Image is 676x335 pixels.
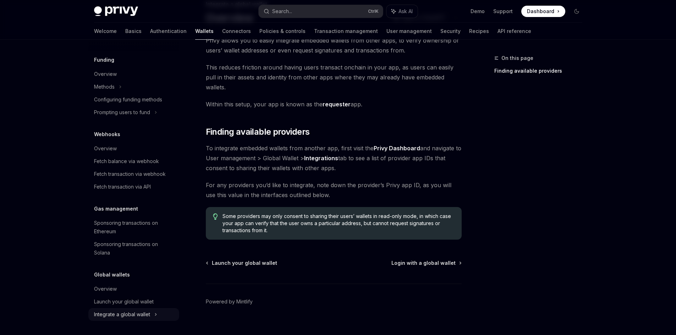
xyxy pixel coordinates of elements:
div: Methods [94,83,115,91]
h5: Webhooks [94,130,120,139]
span: Launch your global wallet [212,259,277,267]
a: Dashboard [521,6,565,17]
div: Launch your global wallet [94,297,154,306]
div: Overview [94,144,117,153]
a: Sponsoring transactions on Ethereum [88,217,179,238]
a: Fetch balance via webhook [88,155,179,168]
a: API reference [498,23,531,40]
a: Privy Dashboard [374,145,420,152]
span: To integrate embedded wallets from another app, first visit the and navigate to User management >... [206,143,462,173]
div: Fetch transaction via API [94,183,151,191]
a: Fetch transaction via webhook [88,168,179,180]
a: Overview [88,283,179,295]
a: Fetch transaction via API [88,180,179,193]
a: Finding available providers [494,65,588,77]
button: Ask AI [386,5,418,18]
a: Transaction management [314,23,378,40]
svg: Tip [213,213,218,220]
span: On this page [501,54,533,62]
div: Fetch balance via webhook [94,157,159,166]
a: Demo [471,8,485,15]
a: Sponsoring transactions on Solana [88,238,179,259]
a: Authentication [150,23,187,40]
a: Policies & controls [259,23,306,40]
h5: Funding [94,56,114,64]
span: Some providers may only consent to sharing their users’ wallets in read-only mode, in which case ... [222,213,454,234]
a: Powered by Mintlify [206,298,253,305]
div: Sponsoring transactions on Ethereum [94,219,175,236]
a: Login with a global wallet [391,259,461,267]
a: Integrations [304,155,338,162]
button: Toggle dark mode [571,6,582,17]
div: Overview [94,285,117,293]
img: dark logo [94,6,138,16]
span: Ask AI [399,8,413,15]
a: Welcome [94,23,117,40]
span: Within this setup, your app is known as the app. [206,99,462,109]
a: Basics [125,23,142,40]
div: Search... [272,7,292,16]
div: Prompting users to fund [94,108,150,117]
button: Search...CtrlK [259,5,383,18]
a: Support [493,8,513,15]
a: Security [440,23,461,40]
span: Dashboard [527,8,554,15]
h5: Gas management [94,205,138,213]
span: Privy allows you to easily integrate embedded wallets from other apps, to verify ownership of use... [206,35,462,55]
span: This reduces friction around having users transact onchain in your app, as users can easily pull ... [206,62,462,92]
div: Configuring funding methods [94,95,162,104]
a: Configuring funding methods [88,93,179,106]
a: Recipes [469,23,489,40]
span: Finding available providers [206,126,310,138]
div: Overview [94,70,117,78]
a: Overview [88,68,179,80]
span: Login with a global wallet [391,259,456,267]
a: Launch your global wallet [207,259,277,267]
a: Overview [88,142,179,155]
a: Connectors [222,23,251,40]
strong: requester [323,101,351,108]
div: Sponsoring transactions on Solana [94,240,175,257]
a: Launch your global wallet [88,295,179,308]
a: Wallets [195,23,214,40]
div: Fetch transaction via webhook [94,170,166,178]
span: Ctrl K [368,9,379,14]
div: Integrate a global wallet [94,310,150,319]
span: For any providers you’d like to integrate, note down the provider’s Privy app ID, as you will use... [206,180,462,200]
a: User management [386,23,432,40]
h5: Global wallets [94,270,130,279]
